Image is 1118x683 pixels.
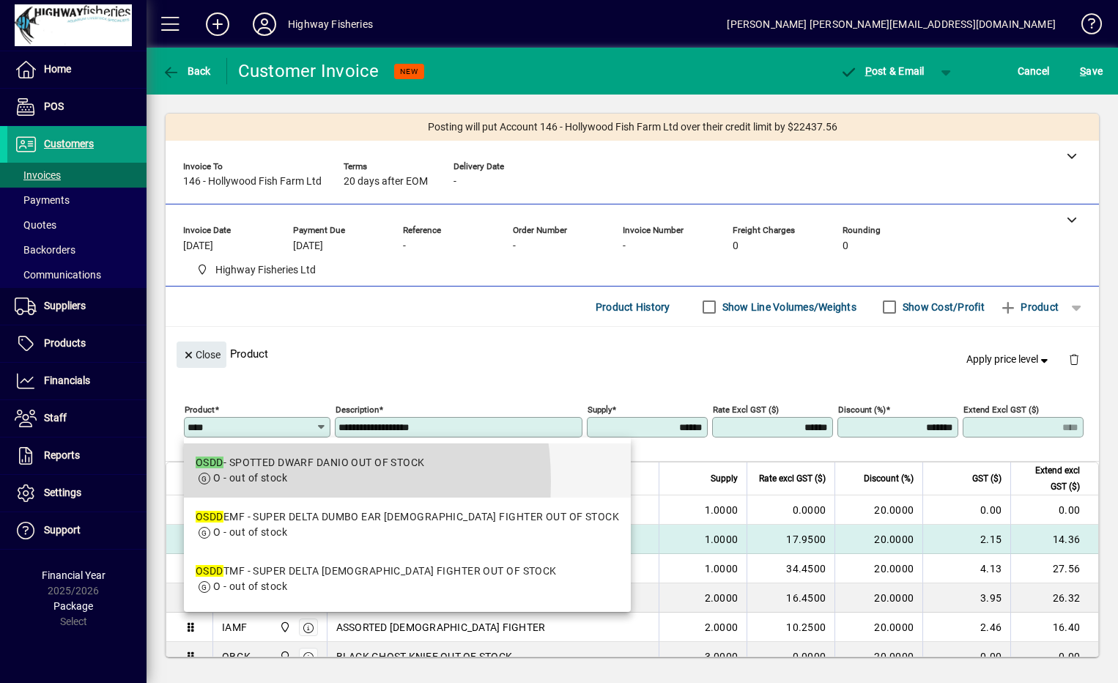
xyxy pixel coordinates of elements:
[15,169,61,181] span: Invoices
[1010,583,1098,613] td: 26.32
[213,580,287,592] span: O - out of stock
[44,337,86,349] span: Products
[44,412,67,424] span: Staff
[222,620,247,635] div: IAMF
[756,591,826,605] div: 16.4500
[705,503,738,517] span: 1.0000
[596,295,670,319] span: Product History
[222,649,251,664] div: OBGK
[7,512,147,549] a: Support
[623,240,626,252] span: -
[960,347,1057,373] button: Apply price level
[999,295,1059,319] span: Product
[7,89,147,125] a: POS
[834,583,922,613] td: 20.0000
[182,343,221,367] span: Close
[727,12,1056,36] div: [PERSON_NAME] [PERSON_NAME][EMAIL_ADDRESS][DOMAIN_NAME]
[834,554,922,583] td: 20.0000
[832,58,932,84] button: Post & Email
[756,532,826,547] div: 17.9500
[966,352,1051,367] span: Apply price level
[733,240,738,252] span: 0
[177,341,226,368] button: Close
[403,240,406,252] span: -
[843,240,848,252] span: 0
[44,100,64,112] span: POS
[1010,495,1098,525] td: 0.00
[756,620,826,635] div: 10.2500
[190,261,322,279] span: Highway Fisheries Ltd
[196,565,223,577] em: OSDD
[922,613,1010,642] td: 2.46
[42,569,105,581] span: Financial Year
[44,487,81,498] span: Settings
[1010,554,1098,583] td: 27.56
[7,237,147,262] a: Backorders
[972,470,1002,487] span: GST ($)
[7,213,147,237] a: Quotes
[963,405,1039,415] mat-label: Extend excl GST ($)
[705,532,738,547] span: 1.0000
[713,405,779,415] mat-label: Rate excl GST ($)
[756,649,826,664] div: 0.0000
[238,59,380,83] div: Customer Invoice
[922,525,1010,554] td: 2.15
[400,67,418,76] span: NEW
[838,405,886,415] mat-label: Discount (%)
[275,649,292,665] span: Highway Fisheries Ltd
[759,470,826,487] span: Rate excl GST ($)
[336,620,546,635] span: ASSORTED [DEMOGRAPHIC_DATA] FIGHTER
[15,269,101,281] span: Communications
[213,472,287,484] span: O - out of stock
[1070,3,1100,51] a: Knowledge Base
[1010,525,1098,554] td: 14.36
[173,347,230,361] app-page-header-button: Close
[513,240,516,252] span: -
[44,449,80,461] span: Reports
[344,176,428,188] span: 20 days after EOM
[147,58,227,84] app-page-header-button: Back
[184,498,631,552] mat-option: OSDDEMF - SUPER DELTA DUMBO EAR MALE FIGHTER OUT OF STOCK
[15,194,70,206] span: Payments
[15,244,75,256] span: Backorders
[1080,65,1086,77] span: S
[705,591,738,605] span: 2.0000
[196,455,425,470] div: - SPOTTED DWARF DANIO OUT OF STOCK
[213,526,287,538] span: O - out of stock
[1010,642,1098,671] td: 0.00
[196,509,619,525] div: EMF - SUPER DELTA DUMBO EAR [DEMOGRAPHIC_DATA] FIGHTER OUT OF STOCK
[44,300,86,311] span: Suppliers
[1020,462,1080,495] span: Extend excl GST ($)
[7,438,147,474] a: Reports
[196,511,223,523] em: OSDD
[834,495,922,525] td: 20.0000
[900,300,985,314] label: Show Cost/Profit
[711,470,738,487] span: Supply
[1014,58,1054,84] button: Cancel
[336,405,379,415] mat-label: Description
[7,288,147,325] a: Suppliers
[7,363,147,399] a: Financials
[7,325,147,362] a: Products
[184,552,631,606] mat-option: OSDDTMF - SUPER DELTA MALE FIGHTER OUT OF STOCK
[834,525,922,554] td: 20.0000
[293,240,323,252] span: [DATE]
[719,300,856,314] label: Show Line Volumes/Weights
[158,58,215,84] button: Back
[196,564,557,579] div: TMF - SUPER DELTA [DEMOGRAPHIC_DATA] FIGHTER OUT OF STOCK
[166,327,1099,380] div: Product
[705,620,738,635] span: 2.0000
[185,405,215,415] mat-label: Product
[44,138,94,149] span: Customers
[194,11,241,37] button: Add
[1010,613,1098,642] td: 16.40
[53,600,93,612] span: Package
[454,176,456,188] span: -
[215,262,316,278] span: Highway Fisheries Ltd
[1080,59,1103,83] span: ave
[7,51,147,88] a: Home
[275,619,292,635] span: Highway Fisheries Ltd
[756,561,826,576] div: 34.4500
[922,554,1010,583] td: 4.13
[288,12,373,36] div: Highway Fisheries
